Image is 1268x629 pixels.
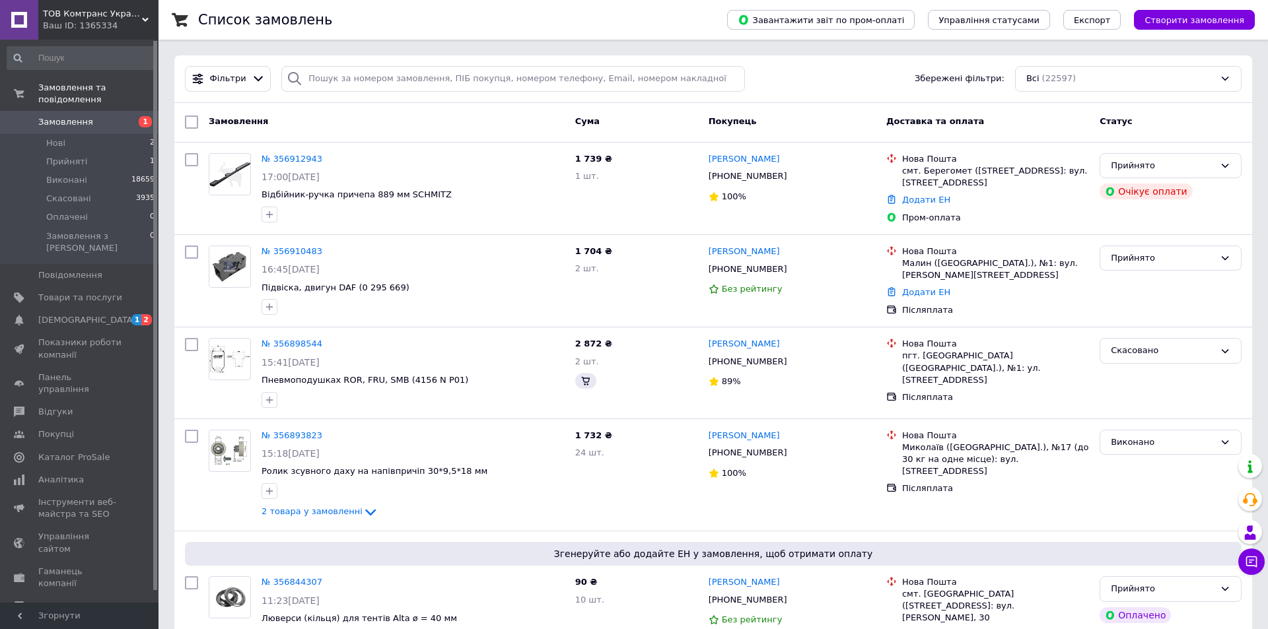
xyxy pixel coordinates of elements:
span: 1 739 ₴ [575,154,612,164]
span: Завантажити звіт по пром-оплаті [738,14,904,26]
span: 0 [150,211,155,223]
a: Відбійник-ручка причепа 889 мм SCHMITZ [262,189,452,199]
a: Фото товару [209,576,251,618]
span: ТОВ Комтранс Україна [43,8,142,20]
img: Фото товару [210,246,250,287]
span: 1 шт. [575,171,599,181]
span: 18659 [131,174,155,186]
div: Нова Пошта [902,153,1089,165]
span: 100% [722,468,746,478]
span: 1 [139,116,152,127]
div: пгт. [GEOGRAPHIC_DATA] ([GEOGRAPHIC_DATA].), №1: ул. [STREET_ADDRESS] [902,350,1089,386]
span: Управління статусами [938,15,1039,25]
span: Відгуки [38,406,73,418]
span: Замовлення та повідомлення [38,82,158,106]
a: № 356893823 [262,430,322,440]
a: № 356844307 [262,577,322,587]
span: 1 [150,156,155,168]
span: 1 [131,314,142,325]
div: смт. Берегомет ([STREET_ADDRESS]: вул. [STREET_ADDRESS] [902,165,1089,189]
span: Покупець [709,116,757,126]
a: Фото товару [209,153,251,195]
button: Чат з покупцем [1238,548,1265,575]
img: Фото товару [209,434,250,467]
a: Пневмоподушках ROR, FRU, SMB (4156 N P01) [262,375,468,385]
span: Показники роботи компанії [38,337,122,360]
span: (22597) [1042,73,1076,83]
div: Виконано [1111,436,1215,449]
span: 90 ₴ [575,577,598,587]
span: 17:00[DATE] [262,172,320,182]
span: Статус [1100,116,1133,126]
a: Фото товару [209,430,251,472]
span: Підвіска, двигун DAF (0 295 669) [262,282,409,292]
input: Пошук [7,46,156,70]
a: [PERSON_NAME] [709,246,780,258]
a: Фото товару [209,246,251,288]
a: Фото товару [209,338,251,380]
span: [DEMOGRAPHIC_DATA] [38,314,136,326]
button: Управління статусами [928,10,1050,30]
span: 0 [150,230,155,254]
span: Збережені фільтри: [915,73,1004,85]
span: Cума [575,116,600,126]
span: 15:18[DATE] [262,448,320,459]
span: 2 товара у замовленні [262,507,363,517]
div: [PHONE_NUMBER] [706,591,790,609]
a: Ролик зсувного даху на напівпричіп 30*9,5*18 мм [262,466,487,476]
span: 2 шт. [575,263,599,273]
div: смт. [GEOGRAPHIC_DATA] ([STREET_ADDRESS]: вул. [PERSON_NAME], 30 [902,588,1089,624]
span: 2 [141,314,152,325]
span: 1 732 ₴ [575,430,612,440]
span: Без рейтингу [722,614,783,624]
div: Пром-оплата [902,212,1089,224]
a: [PERSON_NAME] [709,430,780,442]
a: 2 товара у замовленні [262,506,378,516]
a: Люверси (кільця) для тентів Alta ø = 40 мм [262,613,457,623]
span: 10 шт. [575,595,604,605]
span: Доставка та оплата [886,116,984,126]
span: Каталог ProSale [38,451,110,463]
a: Додати ЕН [902,287,950,297]
button: Завантажити звіт по пром-оплаті [727,10,915,30]
span: Нові [46,137,65,149]
a: [PERSON_NAME] [709,153,780,166]
span: 15:41[DATE] [262,357,320,368]
div: Нова Пошта [902,246,1089,257]
span: 2 [150,137,155,149]
span: Фільтри [210,73,246,85]
div: Очікує оплати [1100,183,1193,199]
span: Виконані [46,174,87,186]
div: Післяплата [902,304,1089,316]
span: Панель управління [38,372,122,395]
span: Управління сайтом [38,531,122,554]
span: Згенеруйте або додайте ЕН у замовлення, щоб отримати оплату [190,547,1236,560]
div: Малин ([GEOGRAPHIC_DATA].), №1: вул. [PERSON_NAME][STREET_ADDRESS] [902,257,1089,281]
a: [PERSON_NAME] [709,338,780,350]
span: 2 шт. [575,356,599,366]
input: Пошук за номером замовлення, ПІБ покупця, номером телефону, Email, номером накладної [281,66,745,92]
span: Повідомлення [38,269,102,281]
div: [PHONE_NUMBER] [706,444,790,461]
div: Прийнято [1111,582,1215,596]
div: Нова Пошта [902,430,1089,442]
span: Створити замовлення [1145,15,1244,25]
span: 89% [722,376,741,386]
span: Скасовані [46,193,91,205]
span: Замовлення з [PERSON_NAME] [46,230,150,254]
div: Скасовано [1111,344,1215,358]
span: Товари та послуги [38,292,122,304]
div: Прийнято [1111,159,1215,173]
span: 24 шт. [575,447,604,457]
span: Прийняті [46,156,87,168]
a: № 356912943 [262,154,322,164]
span: 2 872 ₴ [575,339,612,348]
div: [PHONE_NUMBER] [706,353,790,370]
div: Миколаїв ([GEOGRAPHIC_DATA].), №17 (до 30 кг на одне місце): вул. [STREET_ADDRESS] [902,442,1089,478]
span: 100% [722,191,746,201]
span: Оплачені [46,211,88,223]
